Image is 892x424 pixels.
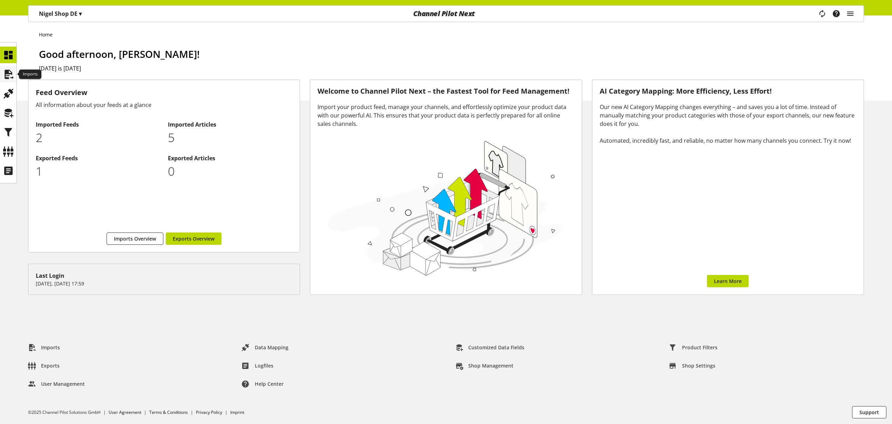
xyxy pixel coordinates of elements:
[255,344,288,351] span: Data Mapping
[36,120,161,129] h2: Imported Feeds
[468,344,524,351] span: Customized Data Fields
[600,87,856,95] h3: AI Category Mapping: More Efficiency, Less Effort!
[859,409,879,416] span: Support
[41,380,85,388] span: User Management
[168,120,293,129] h2: Imported Articles
[36,162,161,180] p: 1
[852,406,886,418] button: Support
[682,344,717,351] span: Product Filters
[255,362,273,369] span: Logfiles
[173,235,215,242] span: Exports Overview
[109,409,141,415] a: User Agreement
[36,271,292,280] div: Last Login
[450,359,519,372] a: Shop Management
[325,137,565,278] img: 78e1b9dcff1e8392d83655fcfc870417.svg
[236,341,294,354] a: Data Mapping
[36,87,292,98] h3: Feed Overview
[714,277,742,285] span: Learn More
[114,235,156,242] span: Imports Overview
[168,129,293,147] p: 5
[28,5,864,22] nav: main navigation
[707,275,749,287] a: Learn More
[663,341,723,354] a: Product Filters
[36,101,292,109] div: All information about your feeds at a glance
[450,341,530,354] a: Customized Data Fields
[22,341,66,354] a: Imports
[236,378,289,390] a: Help center
[107,233,163,245] a: Imports Overview
[39,9,82,18] p: Nigel Shop DE
[168,162,293,180] p: 0
[28,409,109,416] li: ©2025 Channel Pilot Solutions GmbH
[682,362,715,369] span: Shop Settings
[39,47,200,61] span: Good afternoon, [PERSON_NAME]!
[600,103,856,145] div: Our new AI Category Mapping changes everything – and saves you a lot of time. Instead of manually...
[22,378,90,390] a: User Management
[196,409,222,415] a: Privacy Policy
[41,344,60,351] span: Imports
[166,233,222,245] a: Exports Overview
[36,129,161,147] p: 2
[22,359,65,372] a: Exports
[39,64,864,73] h2: [DATE] is [DATE]
[41,362,60,369] span: Exports
[236,359,279,372] a: Logfiles
[149,409,188,415] a: Terms & Conditions
[468,362,513,369] span: Shop Management
[318,103,574,128] div: Import your product feed, manage your channels, and effortlessly optimize your product data with ...
[19,69,41,79] div: Imports
[318,87,574,95] h3: Welcome to Channel Pilot Next – the Fastest Tool for Feed Management!
[36,280,292,287] p: [DATE], [DATE] 17:59
[663,359,721,372] a: Shop Settings
[79,10,82,18] span: ▾
[230,409,244,415] a: Imprint
[36,154,161,162] h2: Exported Feeds
[168,154,293,162] h2: Exported Articles
[255,380,284,388] span: Help center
